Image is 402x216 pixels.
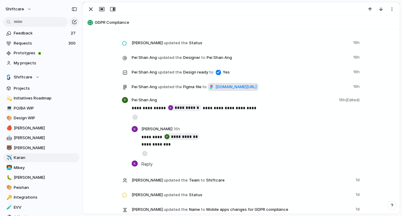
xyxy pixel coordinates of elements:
[202,84,207,90] span: to
[132,177,163,183] span: [PERSON_NAME]
[201,207,205,213] span: to
[14,60,77,66] span: My projects
[3,163,79,172] a: 👨‍💻Mikey
[132,82,350,91] span: Figma file
[5,115,12,121] button: 🎨
[164,177,188,183] span: updated the
[14,85,77,92] span: Projects
[132,55,157,61] span: Pei Shan Ang
[132,190,352,199] span: Status
[14,165,77,171] span: Mikey
[14,30,69,36] span: Feedback
[5,194,12,200] button: 🔑
[3,49,79,58] a: Prototypes
[3,73,79,82] button: Shiftcare
[164,40,188,46] span: updated the
[5,185,12,191] button: 🎨
[5,125,12,131] button: 🍎
[5,165,12,171] button: 👨‍💻
[223,69,230,75] span: Yes
[14,194,77,200] span: Integrations
[95,20,397,26] span: GDPR Compliance
[201,55,205,61] span: to
[3,113,79,123] a: 🎨Design WIP
[3,193,79,202] div: 🔑Integrations
[132,97,157,103] span: Pei Shan Ang
[201,177,205,183] span: to
[132,205,352,214] span: Name Mobile apps changes for GDPR compliance
[141,160,153,167] span: Reply
[6,204,11,211] div: 🧪
[353,68,361,75] span: 16h
[14,74,32,80] span: Shiftcare
[353,53,361,60] span: 16h
[6,144,11,151] div: 🐻
[353,38,361,46] span: 16h
[5,155,12,161] button: ✈️
[3,39,79,48] a: Requests300
[71,30,77,36] span: 27
[5,6,24,12] span: shiftcare
[3,183,79,192] a: 🎨Peishan
[68,40,77,46] span: 300
[5,105,12,111] button: 💻
[3,203,79,212] a: 🧪EVV
[14,40,66,46] span: Requests
[164,192,188,198] span: updated the
[174,126,181,133] span: 16h
[132,69,157,75] span: Pei Shan Ang
[132,207,163,213] span: [PERSON_NAME]
[208,83,258,91] a: [DOMAIN_NAME][URL]
[3,104,79,113] a: 💻PO/BA WIP
[5,175,12,181] button: 🐛
[206,177,225,183] span: Shiftcare
[14,145,77,151] span: [PERSON_NAME]
[141,126,173,133] span: [PERSON_NAME]
[353,82,361,90] span: 16h
[5,145,12,151] button: 🐻
[14,115,77,121] span: Design WIP
[14,135,77,141] span: [PERSON_NAME]
[14,50,77,56] span: Prototypes
[6,194,11,201] div: 🔑
[356,176,361,183] span: 1d
[356,190,361,198] span: 1d
[3,173,79,182] a: 🐛[PERSON_NAME]
[14,105,77,111] span: PO/BA WIP
[158,69,182,75] span: updated the
[6,164,11,171] div: 👨‍💻
[14,175,77,181] span: [PERSON_NAME]
[3,4,35,14] button: shiftcare
[6,124,11,131] div: 🍎
[356,205,361,212] span: 1d
[3,133,79,142] a: 🤖[PERSON_NAME]
[132,84,157,90] span: Pei Shan Ang
[339,97,361,103] span: 16h (Edited)
[6,174,11,181] div: 🐛
[132,38,350,47] span: Status
[3,124,79,133] a: 🍎[PERSON_NAME]
[14,95,77,101] span: Initiatives Roadmap
[158,55,182,61] span: updated the
[5,135,12,141] button: 🤖
[5,95,12,101] button: 💫
[132,192,163,198] span: [PERSON_NAME]
[6,184,11,191] div: 🎨
[86,18,397,27] button: GDPR Compliance
[132,40,163,46] span: [PERSON_NAME]
[14,125,77,131] span: [PERSON_NAME]
[215,84,257,90] span: [DOMAIN_NAME][URL]
[6,95,11,102] div: 💫
[207,55,232,61] span: Pei Shan Ang
[3,153,79,162] a: ✈️Karan
[14,204,77,211] span: EVV
[3,94,79,103] a: 💫Initiatives Roadmap
[14,155,77,161] span: Karan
